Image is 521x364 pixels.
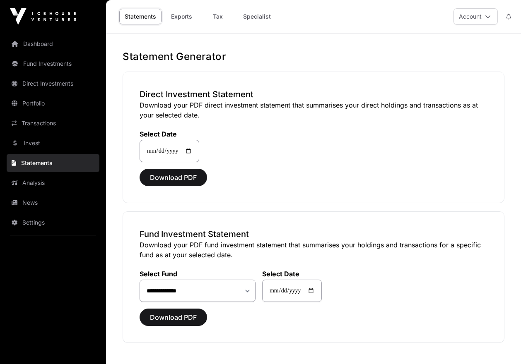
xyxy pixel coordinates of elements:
[140,100,487,120] p: Download your PDF direct investment statement that summarises your direct holdings and transactio...
[7,134,99,152] a: Invest
[140,309,207,326] button: Download PDF
[165,9,198,24] a: Exports
[140,89,487,100] h3: Direct Investment Statement
[119,9,162,24] a: Statements
[480,324,521,364] iframe: Chat Widget
[150,172,197,182] span: Download PDF
[7,55,99,73] a: Fund Investments
[7,94,99,113] a: Portfolio
[140,228,487,240] h3: Fund Investment Statement
[140,169,207,186] button: Download PDF
[201,9,234,24] a: Tax
[7,114,99,132] a: Transactions
[10,8,76,25] img: Icehouse Ventures Logo
[150,312,197,322] span: Download PDF
[123,50,504,63] h1: Statement Generator
[140,317,207,325] a: Download PDF
[7,74,99,93] a: Direct Investments
[7,194,99,212] a: News
[238,9,276,24] a: Specialist
[7,174,99,192] a: Analysis
[140,270,256,278] label: Select Fund
[140,177,207,185] a: Download PDF
[140,130,199,138] label: Select Date
[262,270,322,278] label: Select Date
[453,8,498,25] button: Account
[140,240,487,260] p: Download your PDF fund investment statement that summarises your holdings and transactions for a ...
[7,35,99,53] a: Dashboard
[7,154,99,172] a: Statements
[7,213,99,232] a: Settings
